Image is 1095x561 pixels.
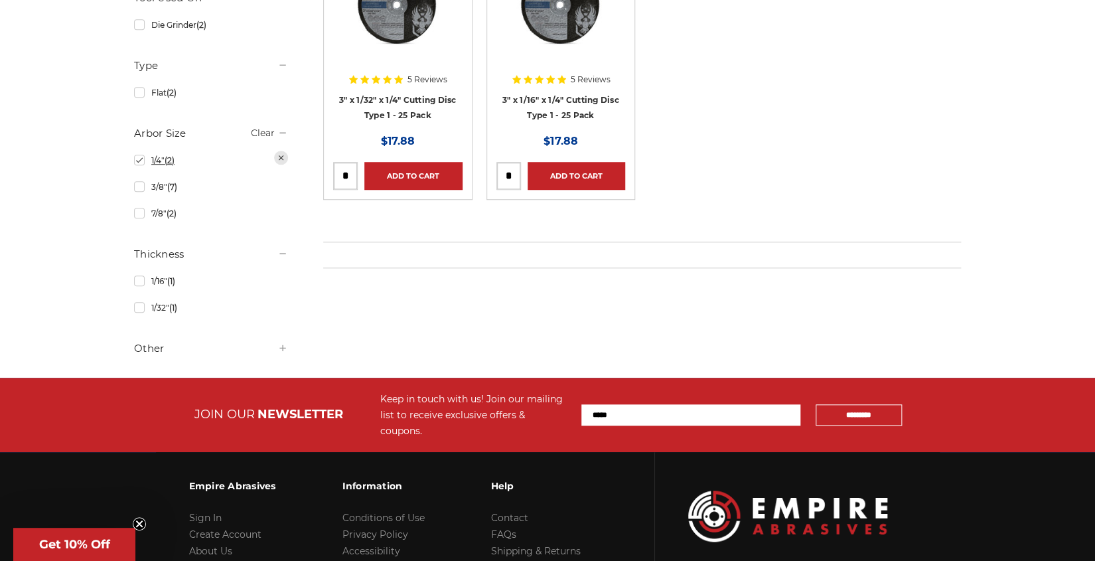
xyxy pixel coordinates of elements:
[189,528,261,540] a: Create Account
[257,407,343,422] span: NEWSLETTER
[134,270,288,293] a: 1/16"
[571,76,611,84] span: 5 Reviews
[491,528,516,540] a: FAQs
[339,95,457,120] a: 3" x 1/32" x 1/4" Cutting Disc Type 1 - 25 Pack
[251,127,275,139] a: Clear
[189,545,232,557] a: About Us
[502,95,619,120] a: 3" x 1/16" x 1/4" Cutting Disc Type 1 - 25 Pack
[189,512,222,524] a: Sign In
[13,528,135,561] div: Get 10% OffClose teaser
[491,472,581,500] h3: Help
[169,303,177,313] span: (1)
[381,135,415,147] span: $17.88
[134,296,288,319] a: 1/32"
[134,202,288,225] a: 7/8"
[167,276,175,286] span: (1)
[134,175,288,199] a: 3/8"
[134,81,288,104] a: Flat
[688,491,887,542] img: Empire Abrasives Logo Image
[342,528,408,540] a: Privacy Policy
[165,155,175,165] span: (2)
[189,472,276,500] h3: Empire Abrasives
[407,76,447,84] span: 5 Reviews
[196,20,206,30] span: (2)
[194,407,255,422] span: JOIN OUR
[134,58,288,74] h5: Type
[39,537,110,552] span: Get 10% Off
[544,135,577,147] span: $17.88
[134,149,288,172] a: 1/4"
[342,545,400,557] a: Accessibility
[491,545,581,557] a: Shipping & Returns
[133,517,146,530] button: Close teaser
[364,162,462,190] a: Add to Cart
[167,88,177,98] span: (2)
[134,125,288,141] h5: Arbor Size
[134,13,288,37] a: Die Grinder
[528,162,625,190] a: Add to Cart
[167,182,177,192] span: (7)
[342,512,425,524] a: Conditions of Use
[491,512,528,524] a: Contact
[134,341,288,357] h5: Other
[342,472,425,500] h3: Information
[134,246,288,262] h5: Thickness
[380,391,568,439] div: Keep in touch with us! Join our mailing list to receive exclusive offers & coupons.
[167,208,177,218] span: (2)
